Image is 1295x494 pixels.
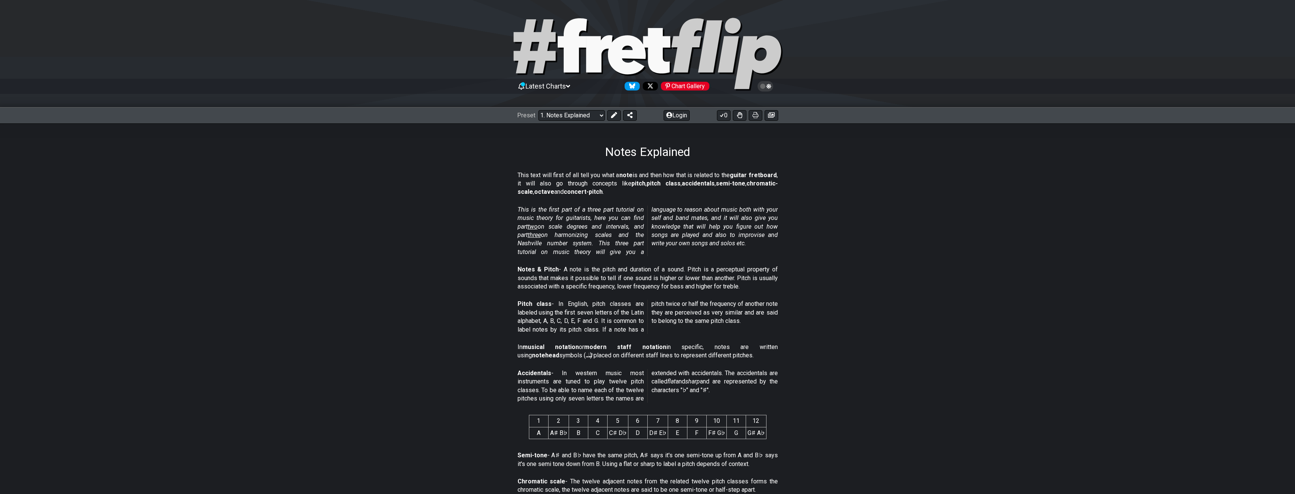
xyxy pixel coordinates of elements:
th: 9 [687,415,706,427]
a: Follow #fretflip at X [640,82,658,90]
span: two [528,223,538,230]
td: G♯ A♭ [746,427,766,439]
button: Toggle Dexterity for all fretkits [733,110,746,121]
div: Chart Gallery [661,82,709,90]
strong: Chromatic scale [518,478,566,485]
strong: semi-tone [716,180,745,187]
p: - In English, pitch classes are labeled using the first seven letters of the Latin alphabet, A, B... [518,300,778,334]
strong: guitar fretboard [730,171,777,179]
span: three [528,231,541,238]
strong: accidentals [682,180,715,187]
td: F♯ G♭ [706,427,726,439]
em: This is the first part of a three part tutorial on music theory for guitarists, here you can find... [518,206,778,256]
button: Share Preset [623,110,637,121]
strong: Semi-tone [518,452,547,459]
button: Print [749,110,762,121]
td: D [628,427,647,439]
td: C♯ D♭ [607,427,628,439]
strong: modern staff notation [584,343,666,351]
strong: Pitch class [518,300,552,307]
select: Preset [538,110,605,121]
em: sharp [685,378,700,385]
p: - A note is the pitch and duration of a sound. Pitch is a perceptual property of sounds that make... [518,265,778,291]
button: Login [664,110,690,121]
td: D♯ E♭ [647,427,668,439]
strong: Notes & Pitch [518,266,559,273]
button: Edit Preset [607,110,621,121]
p: - In western music most instruments are tuned to play twelve pitch classes. To be able to name ea... [518,369,778,403]
button: 0 [717,110,731,121]
td: F [687,427,706,439]
th: 5 [607,415,628,427]
th: 3 [569,415,588,427]
p: This text will first of all tell you what a is and then how that is related to the , it will also... [518,171,778,196]
h1: Notes Explained [605,145,690,159]
td: A♯ B♭ [548,427,569,439]
button: Create image [765,110,778,121]
strong: note [619,171,633,179]
td: E [668,427,687,439]
strong: Accidentals [518,369,551,377]
em: flat [667,378,676,385]
a: Follow #fretflip at Bluesky [622,82,640,90]
p: In or in specific, notes are written using symbols (𝅝 𝅗𝅥 𝅘𝅥 𝅘𝅥𝅮) placed on different staff lines to r... [518,343,778,360]
td: G [726,427,746,439]
strong: concert-pitch [564,188,603,195]
th: 1 [529,415,548,427]
th: 10 [706,415,726,427]
span: Latest Charts [525,82,566,90]
th: 12 [746,415,766,427]
td: B [569,427,588,439]
strong: octave [534,188,554,195]
strong: pitch [631,180,645,187]
th: 2 [548,415,569,427]
strong: pitch class [647,180,681,187]
th: 11 [726,415,746,427]
strong: notehead [532,352,559,359]
th: 7 [647,415,668,427]
th: 6 [628,415,647,427]
a: #fretflip at Pinterest [658,82,709,90]
td: C [588,427,607,439]
span: Preset [517,112,535,119]
th: 8 [668,415,687,427]
th: 4 [588,415,607,427]
strong: musical notation [522,343,579,351]
p: - A♯ and B♭ have the same pitch, A♯ says it's one semi-tone up from A and B♭ says it's one semi t... [518,451,778,468]
td: A [529,427,548,439]
span: Toggle light / dark theme [761,83,770,90]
